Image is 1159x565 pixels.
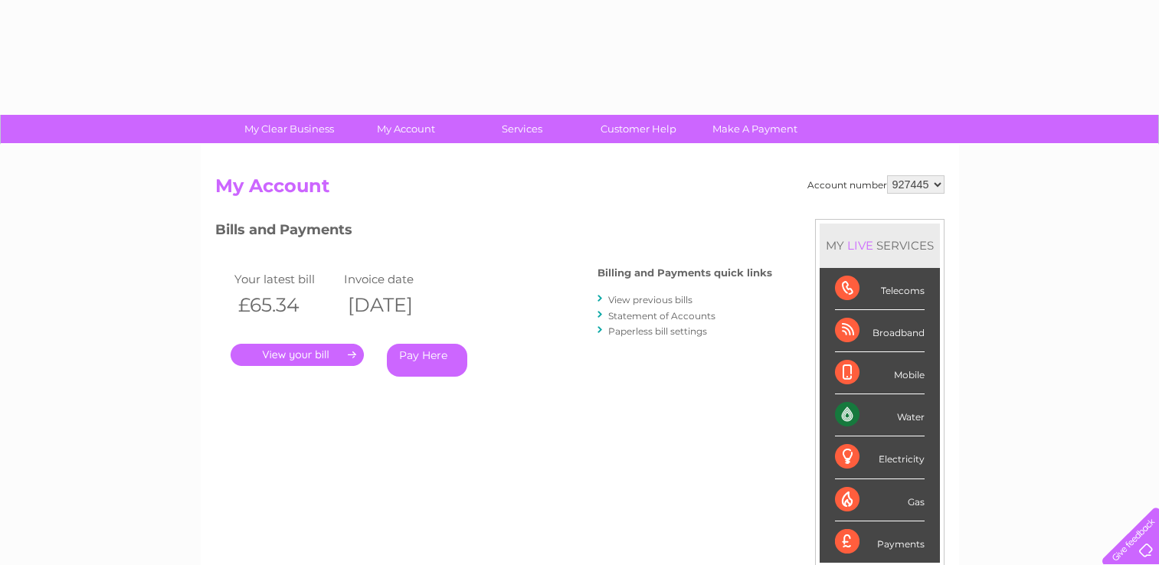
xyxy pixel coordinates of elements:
[342,115,469,143] a: My Account
[340,269,450,289] td: Invoice date
[226,115,352,143] a: My Clear Business
[835,394,925,436] div: Water
[608,294,692,305] a: View previous bills
[807,175,945,194] div: Account number
[340,289,450,321] th: [DATE]
[844,238,876,253] div: LIVE
[387,344,467,377] a: Pay Here
[692,115,818,143] a: Make A Payment
[598,267,772,279] h4: Billing and Payments quick links
[215,219,772,246] h3: Bills and Payments
[575,115,702,143] a: Customer Help
[608,310,715,322] a: Statement of Accounts
[608,325,707,337] a: Paperless bill settings
[459,115,585,143] a: Services
[231,289,341,321] th: £65.34
[820,224,940,267] div: MY SERVICES
[835,479,925,521] div: Gas
[835,310,925,352] div: Broadband
[215,175,945,204] h2: My Account
[835,268,925,310] div: Telecoms
[835,352,925,394] div: Mobile
[231,344,364,366] a: .
[835,436,925,478] div: Electricity
[231,269,341,289] td: Your latest bill
[835,521,925,563] div: Payments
